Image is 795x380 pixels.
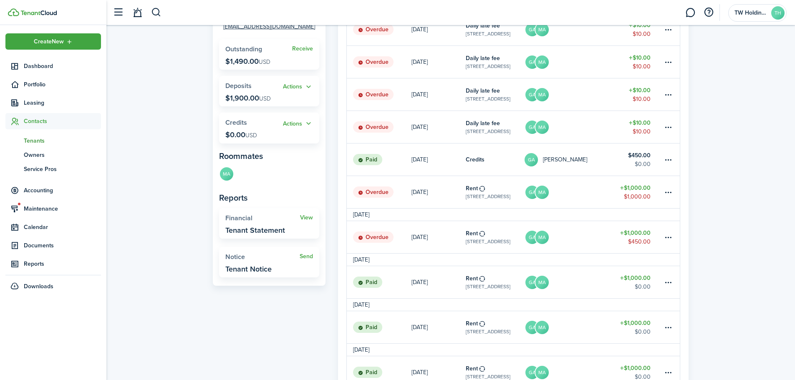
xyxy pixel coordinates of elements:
[225,44,262,54] span: Outstanding
[613,111,663,143] a: $10.00$10.00
[347,13,411,45] a: Overdue
[466,143,525,176] a: Credits
[466,274,478,283] table-info-title: Rent
[525,78,613,111] a: GAMA
[629,86,651,95] table-amount-title: $10.00
[525,55,539,69] avatar-text: GA
[682,2,698,23] a: Messaging
[225,118,247,127] span: Credits
[24,151,101,159] span: Owners
[466,221,525,253] a: Rent[STREET_ADDRESS]
[635,282,651,291] table-amount-description: $0.00
[613,176,663,208] a: $1,000.00$1,000.00
[300,253,313,260] widget-stats-action: Send
[5,58,101,74] a: Dashboard
[347,300,376,309] td: [DATE]
[219,150,319,162] panel-main-subtitle: Roommates
[347,266,411,298] a: Paid
[525,153,538,166] avatar-text: GA
[466,30,510,38] table-subtitle: [STREET_ADDRESS]
[129,2,145,23] a: Notifications
[225,81,252,91] span: Deposits
[525,366,539,379] avatar-text: GA
[24,259,101,268] span: Reports
[466,95,510,103] table-subtitle: [STREET_ADDRESS]
[110,5,126,20] button: Open sidebar
[353,121,394,133] status: Overdue
[466,128,510,135] table-subtitle: [STREET_ADDRESS]
[245,131,257,140] span: USD
[466,86,500,95] table-info-title: Daily late fee
[535,23,549,36] avatar-text: MA
[466,63,510,70] table-subtitle: [STREET_ADDRESS]
[411,221,466,253] a: [DATE]
[466,155,485,164] table-info-title: Credits
[283,119,313,128] button: Open menu
[283,82,313,92] button: Actions
[535,121,549,134] avatar-text: MA
[24,62,101,70] span: Dashboard
[411,266,466,298] a: [DATE]
[466,176,525,208] a: Rent[STREET_ADDRESS]
[219,166,234,183] a: MA
[353,322,382,333] status: Paid
[525,311,613,343] a: GAMA
[353,367,382,378] status: Paid
[411,155,428,164] p: [DATE]
[466,266,525,298] a: Rent[STREET_ADDRESS]
[34,39,64,45] span: Create New
[633,30,651,38] table-amount-description: $10.00
[24,117,101,126] span: Contacts
[734,10,768,16] span: TW Holdings LLC
[225,265,272,273] widget-stats-description: Tenant Notice
[525,321,539,334] avatar-text: GA
[411,46,466,78] a: [DATE]
[8,8,19,16] img: TenantCloud
[633,127,651,136] table-amount-description: $10.00
[225,131,257,139] p: $0.00
[525,46,613,78] a: GAMA
[633,95,651,103] table-amount-description: $10.00
[535,88,549,101] avatar-text: MA
[283,82,313,92] button: Open menu
[411,278,428,287] p: [DATE]
[220,167,233,181] avatar-text: MA
[411,176,466,208] a: [DATE]
[411,368,428,377] p: [DATE]
[629,118,651,127] table-amount-title: $10.00
[535,276,549,289] avatar-text: MA
[466,364,478,373] table-info-title: Rent
[525,13,613,45] a: GAMA
[466,229,478,238] table-info-title: Rent
[411,78,466,111] a: [DATE]
[24,80,101,89] span: Portfolio
[525,88,539,101] avatar-text: GA
[525,121,539,134] avatar-text: GA
[466,311,525,343] a: Rent[STREET_ADDRESS]
[24,165,101,174] span: Service Pros
[300,214,313,221] a: View
[525,221,613,253] a: GAMA
[411,233,428,242] p: [DATE]
[353,277,382,288] status: Paid
[5,162,101,176] a: Service Pros
[353,232,394,243] status: Overdue
[283,119,313,128] button: Actions
[613,78,663,111] a: $10.00$10.00
[225,226,285,234] widget-stats-description: Tenant Statement
[353,186,394,198] status: Overdue
[292,45,313,52] a: Receive
[525,23,539,36] avatar-text: GA
[466,46,525,78] a: Daily late fee[STREET_ADDRESS]
[347,210,376,219] td: [DATE]
[5,148,101,162] a: Owners
[347,311,411,343] a: Paid
[466,193,510,200] table-subtitle: [STREET_ADDRESS]
[771,6,785,20] avatar-text: TH
[5,33,101,50] button: Open menu
[613,221,663,253] a: $1,000.00$450.00
[629,53,651,62] table-amount-title: $10.00
[347,78,411,111] a: Overdue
